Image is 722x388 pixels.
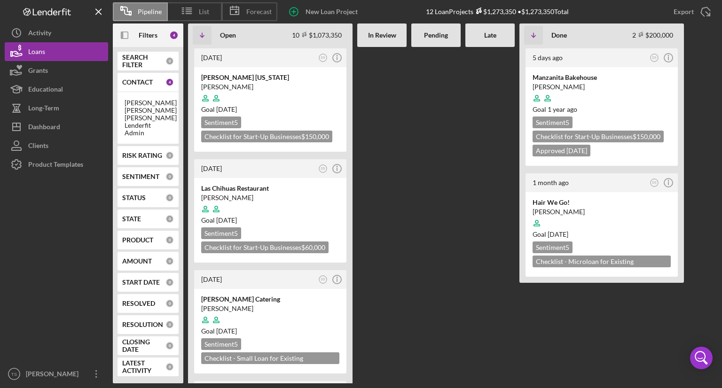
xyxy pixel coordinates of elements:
[533,178,569,186] time: 2025-07-24 22:58
[165,341,174,350] div: 0
[201,82,339,92] div: [PERSON_NAME]
[165,236,174,244] div: 0
[5,23,108,42] a: Activity
[28,61,48,82] div: Grants
[139,31,157,39] b: Filters
[125,107,172,114] div: [PERSON_NAME]
[199,8,209,16] span: List
[201,184,339,193] div: Las Chihuas Restaurant
[201,73,339,82] div: [PERSON_NAME] [US_STATE]
[201,164,222,172] time: 2025-08-19 17:07
[246,8,272,16] span: Forecast
[548,105,577,113] time: 06/21/2024
[533,198,671,207] div: Hair We Go!
[28,155,83,176] div: Product Templates
[292,31,342,39] div: 10 $1,073,350
[674,2,694,21] div: Export
[201,131,332,142] div: Checklist for Start-Up Businesses $150,000
[122,321,163,328] b: RESOLUTION
[201,352,339,364] div: Checklist - Small Loan for Existing Businesses $150,000
[5,80,108,99] button: Educational
[317,163,330,175] button: DS
[321,278,326,281] text: DS
[632,31,673,39] div: 2 $200,000
[165,57,174,65] div: 0
[169,31,179,40] div: 4
[533,54,563,62] time: 2025-08-21 04:05
[317,52,330,64] button: DS
[648,52,661,64] button: DS
[317,273,330,286] button: DS
[216,216,237,224] time: 09/19/2025
[648,177,661,189] button: DS
[11,372,17,377] text: TS
[201,105,237,113] span: Goal
[5,61,108,80] button: Grants
[426,8,569,16] div: 12 Loan Projects • $1,273,350 Total
[201,338,241,350] div: Sentiment 5
[473,8,516,16] div: $1,273,350
[533,131,664,142] div: Checklist for Start-Up Businesses $150,000
[306,2,358,21] div: New Loan Project
[122,173,159,180] b: SENTIMENT
[201,241,329,253] div: Checklist for Start-Up Businesses $60,000
[216,105,237,113] time: 02/07/2025
[122,338,165,353] b: CLOSING DATE
[193,47,348,153] a: [DATE]DS[PERSON_NAME] [US_STATE][PERSON_NAME]Goal [DATE]Sentiment5Checklist for Start-Up Business...
[533,73,671,82] div: Manzanita Bakehouse
[122,152,162,159] b: RISK RATING
[28,42,45,63] div: Loans
[165,363,174,371] div: 0
[122,359,165,374] b: LATEST ACTIVITY
[122,194,146,202] b: STATUS
[28,117,60,139] div: Dashboard
[5,99,108,117] button: Long-Term
[165,257,174,265] div: 0
[125,122,172,137] div: Lenderfit Admin
[201,295,339,304] div: [PERSON_NAME] Catering
[24,365,85,386] div: [PERSON_NAME]
[652,181,657,184] text: DS
[533,145,590,156] div: Approved [DATE]
[216,327,237,335] time: 08/30/2025
[321,167,326,170] text: DS
[28,99,59,120] div: Long-Term
[122,300,155,307] b: RESOLVED
[220,31,236,39] b: Open
[321,56,326,59] text: DS
[193,269,348,375] a: [DATE]DS[PERSON_NAME] Catering[PERSON_NAME]Goal [DATE]Sentiment5Checklist - Small Loan for Existi...
[165,299,174,308] div: 0
[193,158,348,264] a: [DATE]DSLas Chihuas Restaurant[PERSON_NAME]Goal [DATE]Sentiment5Checklist for Start-Up Businesses...
[533,116,573,128] div: Sentiment 5
[122,257,152,265] b: AMOUNT
[201,327,237,335] span: Goal
[5,155,108,174] button: Product Templates
[122,215,141,223] b: STATE
[125,114,172,122] div: [PERSON_NAME]
[201,275,222,283] time: 2025-07-28 17:39
[5,136,108,155] button: Clients
[652,56,657,59] text: DS
[484,31,496,39] b: Late
[5,365,108,383] button: TS[PERSON_NAME]
[5,117,108,136] button: Dashboard
[201,216,237,224] span: Goal
[664,2,717,21] button: Export
[533,105,577,113] span: Goal
[165,215,174,223] div: 0
[165,78,174,86] div: 4
[201,116,241,128] div: Sentiment 5
[690,347,713,369] div: Open Intercom Messenger
[122,78,153,86] b: CONTACT
[5,42,108,61] button: Loans
[165,194,174,202] div: 0
[122,54,165,69] b: SEARCH FILTER
[551,31,567,39] b: Done
[424,31,448,39] b: Pending
[533,82,671,92] div: [PERSON_NAME]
